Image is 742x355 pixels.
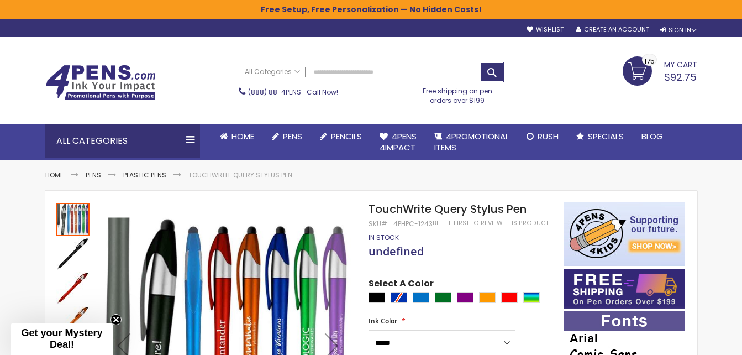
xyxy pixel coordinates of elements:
img: TouchWrite Query Stylus Pen [56,272,90,305]
span: Specials [588,130,624,142]
span: Pencils [331,130,362,142]
div: Orange [479,292,496,303]
div: All Categories [45,124,200,158]
a: Specials [567,124,633,149]
a: 4Pens4impact [371,124,425,160]
span: Blog [641,130,663,142]
a: Rush [518,124,567,149]
div: Black [369,292,385,303]
span: Get your Mystery Deal! [21,327,102,350]
img: 4pens 4 kids [564,202,685,266]
a: Blog [633,124,672,149]
div: Purple [457,292,473,303]
a: Pens [86,170,101,180]
img: Free shipping on orders over $199 [564,269,685,309]
div: Blue Light [413,292,429,303]
div: Green [435,292,451,303]
a: Be the first to review this product [433,219,549,227]
a: Pens [263,124,311,149]
a: Home [45,170,64,180]
span: - Call Now! [248,87,338,97]
div: Sign In [660,26,697,34]
div: TouchWrite Query Stylus Pen [56,270,91,305]
span: undefined [369,244,424,259]
div: Availability [369,233,399,242]
a: $92.75 175 [623,56,697,84]
img: TouchWrite Query Stylus Pen [56,306,90,339]
img: TouchWrite Query Stylus Pen [56,237,90,270]
span: Ink Color [369,316,397,326]
span: 4Pens 4impact [380,130,417,153]
div: 4PHPC-1243 [393,220,433,228]
span: $92.75 [664,70,697,84]
div: Assorted [523,292,540,303]
span: 175 [644,56,655,66]
span: TouchWrite Query Stylus Pen [369,201,527,217]
span: Rush [538,130,559,142]
span: Home [231,130,254,142]
a: (888) 88-4PENS [248,87,301,97]
span: 4PROMOTIONAL ITEMS [434,130,509,153]
div: TouchWrite Query Stylus Pen [56,202,91,236]
a: Create an Account [576,25,649,34]
a: Wishlist [527,25,564,34]
span: Select A Color [369,278,434,293]
span: In stock [369,233,399,242]
a: Home [211,124,263,149]
strong: SKU [369,219,389,228]
span: All Categories [245,67,300,76]
div: TouchWrite Query Stylus Pen [56,236,91,270]
li: TouchWrite Query Stylus Pen [188,171,292,180]
iframe: Google Customer Reviews [651,325,742,355]
img: 4Pens Custom Pens and Promotional Products [45,65,156,100]
div: Red [501,292,518,303]
a: 4PROMOTIONALITEMS [425,124,518,160]
a: Pencils [311,124,371,149]
button: Close teaser [110,314,122,325]
a: Plastic Pens [123,170,166,180]
div: Get your Mystery Deal!Close teaser [11,323,113,355]
div: Free shipping on pen orders over $199 [411,82,504,105]
a: All Categories [239,62,306,81]
div: TouchWrite Query Stylus Pen [56,305,91,339]
span: Pens [283,130,302,142]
